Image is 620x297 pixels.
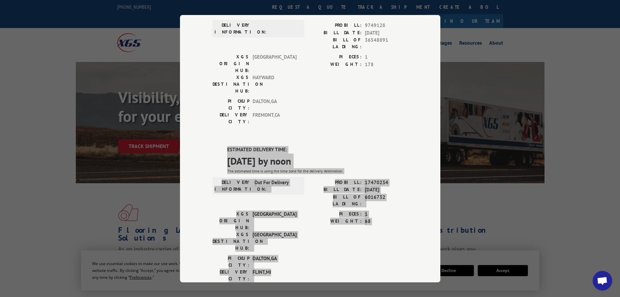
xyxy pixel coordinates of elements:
[310,29,362,37] label: BILL DATE:
[227,146,408,154] label: ESTIMATED DELIVERY TIME:
[213,268,249,282] label: DELIVERY CITY:
[253,111,296,125] span: FREMONT , CA
[253,74,296,95] span: HAYWARD
[214,179,251,192] label: DELIVERY INFORMATION:
[310,179,362,186] label: PROBILL:
[253,210,296,231] span: [GEOGRAPHIC_DATA]
[593,271,612,290] div: Open chat
[365,179,408,186] span: 17470234
[365,22,408,29] span: 9749128
[310,37,362,50] label: BILL OF LADING:
[310,210,362,218] label: PIECES:
[213,255,249,268] label: PICKUP CITY:
[213,53,249,74] label: XGS ORIGIN HUB:
[227,2,408,17] span: DELIVERED
[365,61,408,68] span: 178
[253,53,296,74] span: [GEOGRAPHIC_DATA]
[227,168,408,174] div: The estimated time is using the time zone for the delivery destination.
[253,268,296,282] span: FLINT , MI
[365,218,408,225] span: 68
[365,29,408,37] span: [DATE]
[253,231,296,251] span: [GEOGRAPHIC_DATA]
[214,22,251,36] label: DELIVERY INFORMATION:
[213,231,249,251] label: XGS DESTINATION HUB:
[253,255,296,268] span: DALTON , GA
[365,53,408,61] span: 1
[310,218,362,225] label: WEIGHT:
[255,179,298,192] span: Out For Delivery
[365,186,408,194] span: [DATE]
[227,153,408,168] span: [DATE] by noon
[310,193,362,207] label: BILL OF LADING:
[213,74,249,95] label: XGS DESTINATION HUB:
[365,37,408,50] span: 36548891
[310,186,362,194] label: BILL DATE:
[310,22,362,29] label: PROBILL:
[365,193,408,207] span: 6016732
[365,210,408,218] span: 1
[253,98,296,111] span: DALTON , GA
[213,98,249,111] label: PICKUP CITY:
[310,61,362,68] label: WEIGHT:
[213,111,249,125] label: DELIVERY CITY:
[310,53,362,61] label: PIECES:
[213,210,249,231] label: XGS ORIGIN HUB:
